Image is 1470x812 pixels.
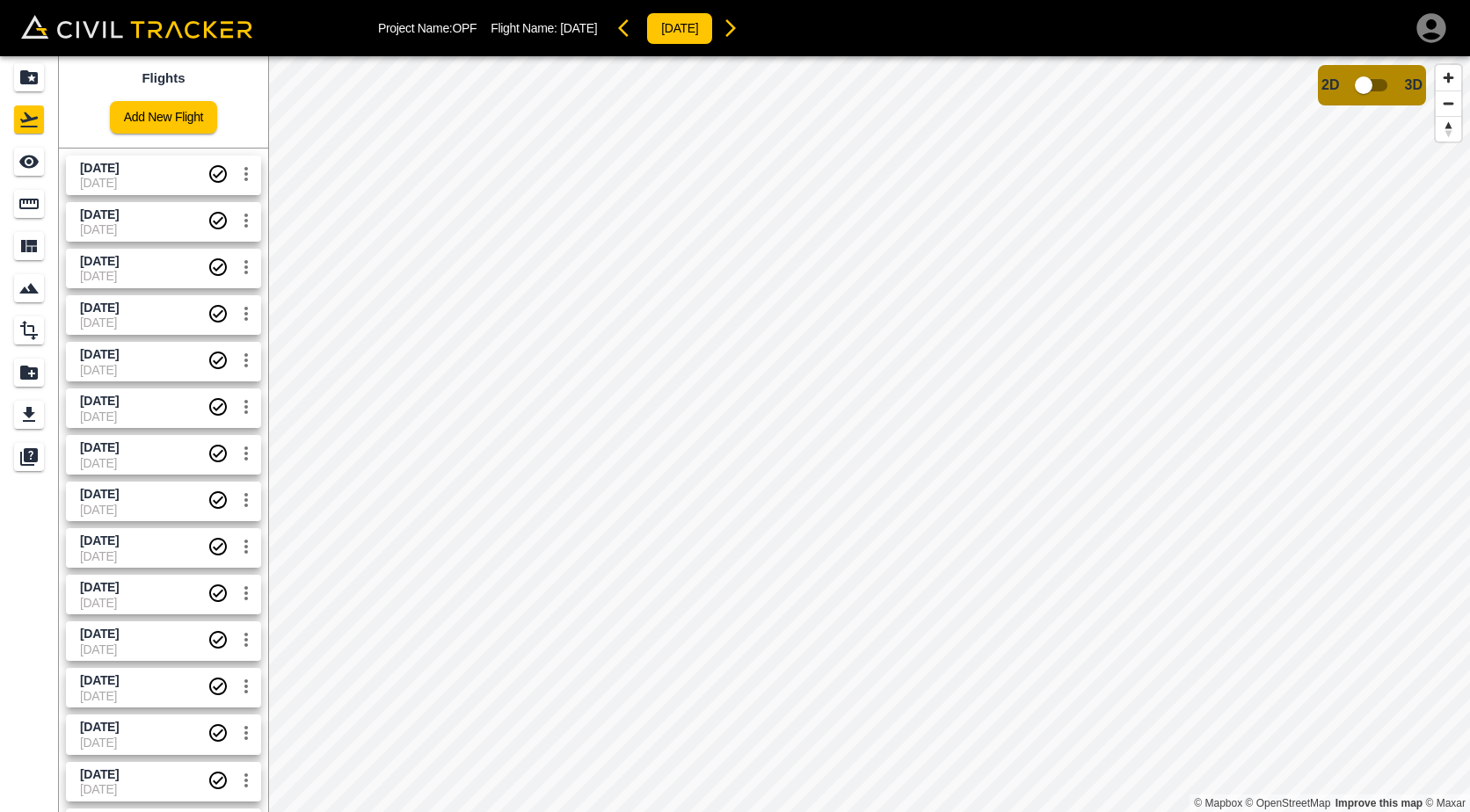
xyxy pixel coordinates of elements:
[491,21,597,35] p: Flight Name:
[21,15,252,39] img: Civil Tracker
[560,21,597,35] span: [DATE]
[1321,77,1339,93] span: 2D
[1335,797,1423,809] a: Map feedback
[378,21,477,35] p: Project Name: OPF
[1405,77,1423,93] span: 3D
[1436,116,1461,141] button: Reset bearing to north
[1425,797,1466,809] a: Maxar
[268,56,1470,812] canvas: Map
[646,12,713,45] button: [DATE]
[1436,91,1461,116] button: Zoom out
[1194,797,1242,809] a: Mapbox
[1246,797,1331,809] a: OpenStreetMap
[1436,65,1461,91] button: Zoom in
